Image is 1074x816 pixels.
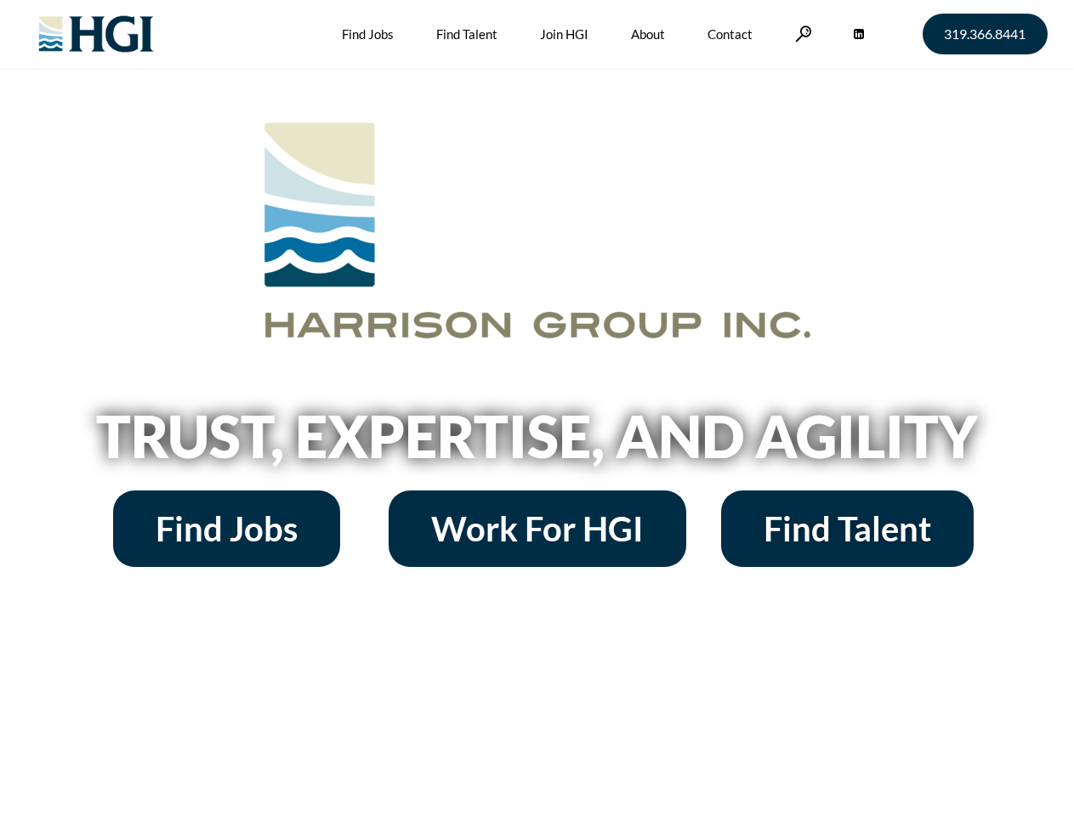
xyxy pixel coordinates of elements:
a: 319.366.8441 [923,14,1048,54]
a: Search [795,25,812,42]
span: Find Jobs [156,512,298,546]
a: Find Talent [721,490,974,567]
a: Find Jobs [113,490,340,567]
span: Work For HGI [431,512,644,546]
span: 319.366.8441 [944,27,1026,41]
h2: Trust, Expertise, and Agility [53,407,1022,465]
a: Work For HGI [389,490,686,567]
span: Find Talent [764,512,931,546]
